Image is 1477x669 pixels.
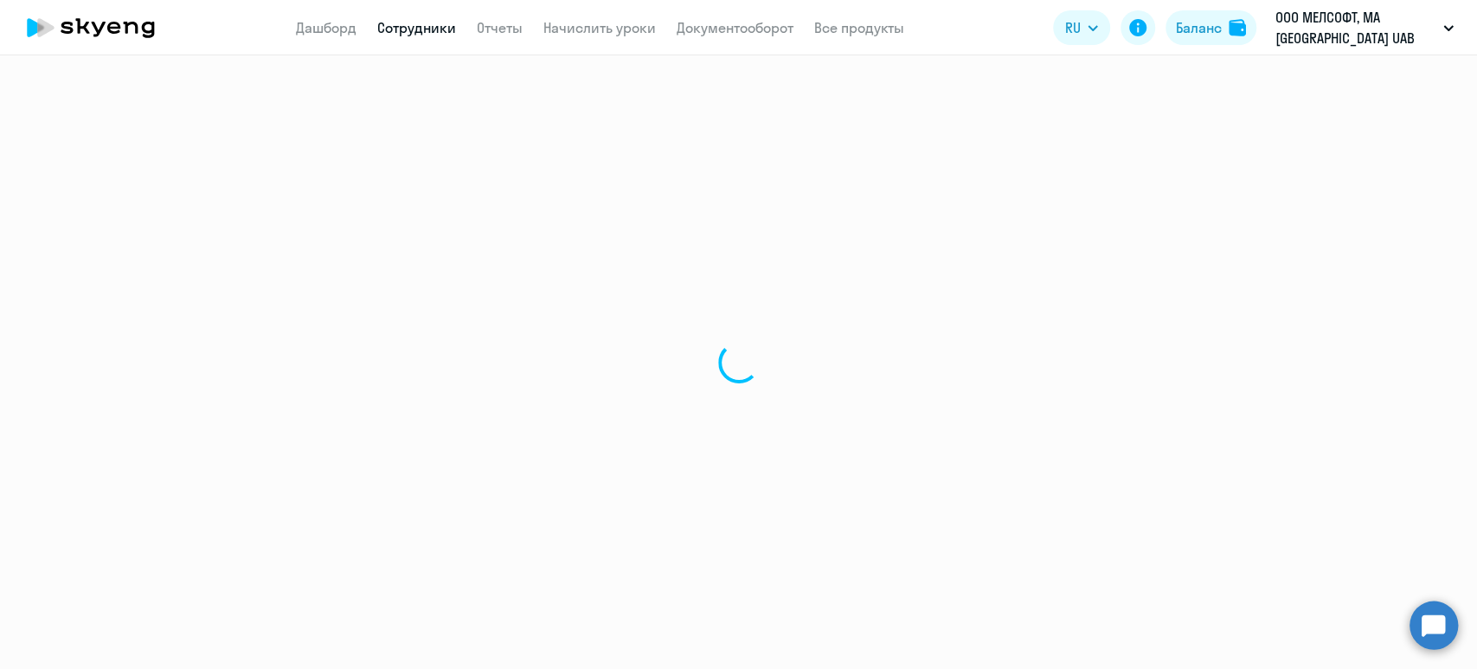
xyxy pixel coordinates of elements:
[1166,10,1256,45] button: Балансbalance
[477,19,523,36] a: Отчеты
[1267,7,1462,48] button: ООО МЕЛСОФТ, MA [GEOGRAPHIC_DATA] UAB
[1053,10,1110,45] button: RU
[1275,7,1436,48] p: ООО МЕЛСОФТ, MA [GEOGRAPHIC_DATA] UAB
[296,19,356,36] a: Дашборд
[677,19,793,36] a: Документооборот
[377,19,456,36] a: Сотрудники
[543,19,656,36] a: Начислить уроки
[1229,19,1246,36] img: balance
[1065,17,1081,38] span: RU
[814,19,904,36] a: Все продукты
[1176,17,1222,38] div: Баланс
